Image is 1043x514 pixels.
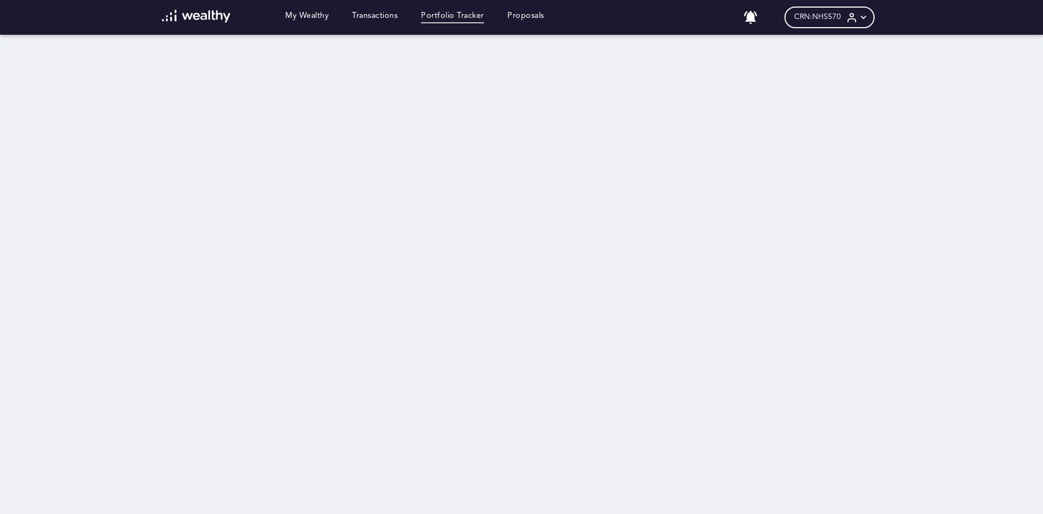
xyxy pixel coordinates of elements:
[507,11,544,23] a: Proposals
[285,11,329,23] a: My Wealthy
[421,11,484,23] a: Portfolio Tracker
[794,12,841,22] span: CRN: NHS570
[162,10,231,23] img: wl-logo-white.svg
[352,11,398,23] a: Transactions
